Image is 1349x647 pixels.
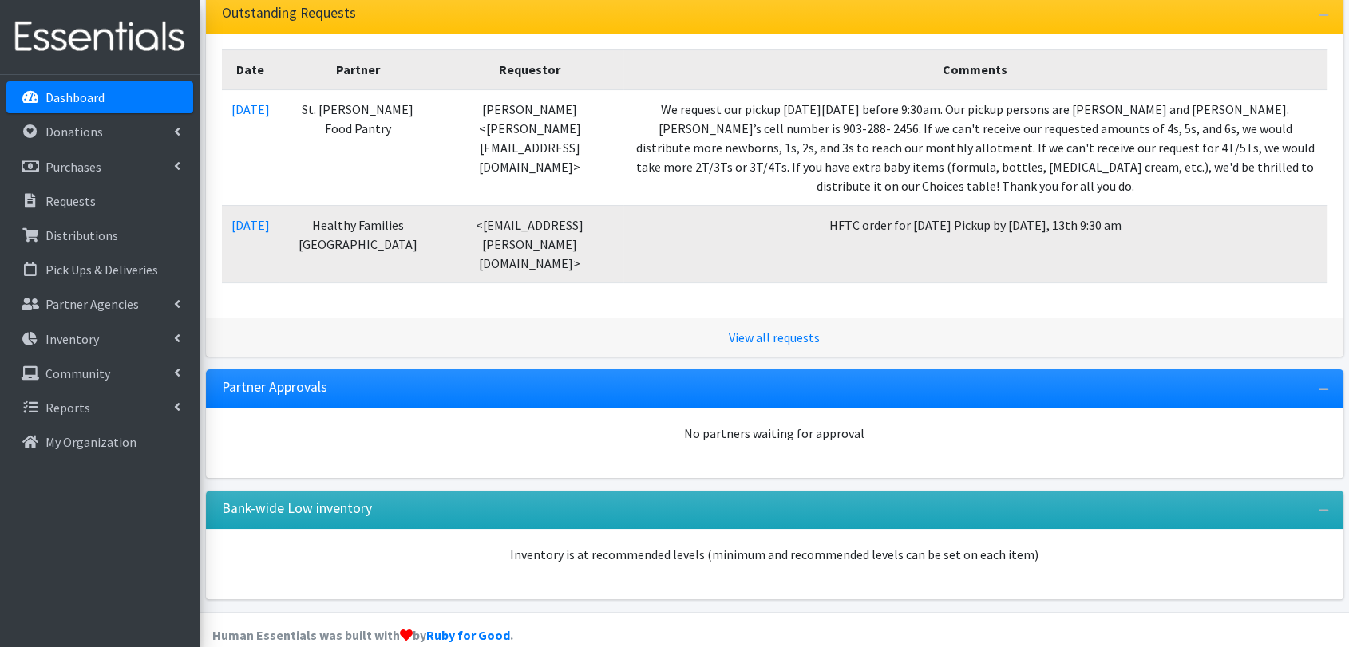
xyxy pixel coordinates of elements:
[45,124,103,140] p: Donations
[6,323,193,355] a: Inventory
[45,400,90,416] p: Reports
[45,227,118,243] p: Distributions
[45,365,110,381] p: Community
[222,424,1327,443] div: No partners waiting for approval
[45,193,96,209] p: Requests
[222,49,279,89] th: Date
[231,101,270,117] a: [DATE]
[222,5,356,22] h3: Outstanding Requests
[45,296,139,312] p: Partner Agencies
[212,627,513,643] strong: Human Essentials was built with by .
[437,205,623,282] td: <[EMAIL_ADDRESS][PERSON_NAME][DOMAIN_NAME]>
[6,10,193,64] img: HumanEssentials
[45,434,136,450] p: My Organization
[623,89,1327,206] td: We request our pickup [DATE][DATE] before 9:30am. Our pickup persons are [PERSON_NAME] and [PERSO...
[222,500,372,517] h3: Bank-wide Low inventory
[6,392,193,424] a: Reports
[6,426,193,458] a: My Organization
[437,49,623,89] th: Requestor
[231,217,270,233] a: [DATE]
[6,219,193,251] a: Distributions
[222,545,1327,564] p: Inventory is at recommended levels (minimum and recommended levels can be set on each item)
[623,49,1327,89] th: Comments
[279,89,437,206] td: St. [PERSON_NAME] Food Pantry
[45,159,101,175] p: Purchases
[729,329,820,345] a: View all requests
[222,379,327,396] h3: Partner Approvals
[45,331,99,347] p: Inventory
[279,49,437,89] th: Partner
[279,205,437,282] td: Healthy Families [GEOGRAPHIC_DATA]
[6,81,193,113] a: Dashboard
[6,116,193,148] a: Donations
[6,185,193,217] a: Requests
[437,89,623,206] td: [PERSON_NAME] <[PERSON_NAME][EMAIL_ADDRESS][DOMAIN_NAME]>
[6,151,193,183] a: Purchases
[45,89,105,105] p: Dashboard
[45,262,158,278] p: Pick Ups & Deliveries
[6,254,193,286] a: Pick Ups & Deliveries
[6,357,193,389] a: Community
[623,205,1327,282] td: HFTC order for [DATE] Pickup by [DATE], 13th 9:30 am
[426,627,510,643] a: Ruby for Good
[6,288,193,320] a: Partner Agencies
